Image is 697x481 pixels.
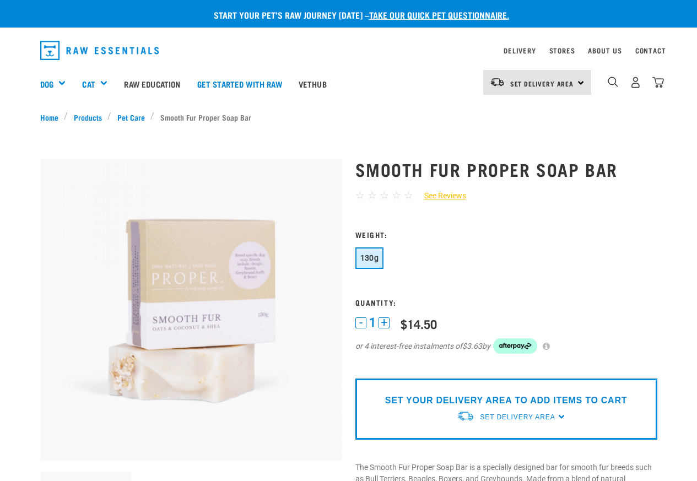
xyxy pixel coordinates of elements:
[355,338,657,354] div: or 4 interest-free instalments of by
[392,189,401,202] span: ☆
[355,230,657,239] h3: Weight:
[608,77,618,87] img: home-icon-1@2x.png
[369,12,509,17] a: take our quick pet questionnaire.
[549,48,575,52] a: Stores
[385,394,627,407] p: SET YOUR DELIVERY AREA TO ADD ITEMS TO CART
[380,189,389,202] span: ☆
[379,317,390,328] button: +
[490,77,505,87] img: van-moving.png
[82,78,95,90] a: Cat
[40,159,342,461] img: Smooth fur soap
[40,78,53,90] a: Dog
[635,48,666,52] a: Contact
[504,48,536,52] a: Delivery
[355,189,365,202] span: ☆
[462,341,482,352] span: $3.63
[493,338,537,354] img: Afterpay
[404,189,413,202] span: ☆
[40,111,657,123] nav: breadcrumbs
[480,413,555,421] span: Set Delivery Area
[111,111,150,123] a: Pet Care
[401,317,437,331] div: $14.50
[40,41,159,60] img: Raw Essentials Logo
[355,317,366,328] button: -
[369,317,376,328] span: 1
[588,48,622,52] a: About Us
[355,159,657,179] h1: Smooth Fur Proper Soap Bar
[189,62,290,106] a: Get started with Raw
[652,77,664,88] img: home-icon@2x.png
[68,111,107,123] a: Products
[413,190,466,202] a: See Reviews
[368,189,377,202] span: ☆
[116,62,188,106] a: Raw Education
[355,298,657,306] h3: Quantity:
[290,62,335,106] a: Vethub
[457,410,474,422] img: van-moving.png
[355,247,384,269] button: 130g
[630,77,641,88] img: user.png
[40,111,64,123] a: Home
[31,36,666,64] nav: dropdown navigation
[360,253,379,262] span: 130g
[510,82,574,85] span: Set Delivery Area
